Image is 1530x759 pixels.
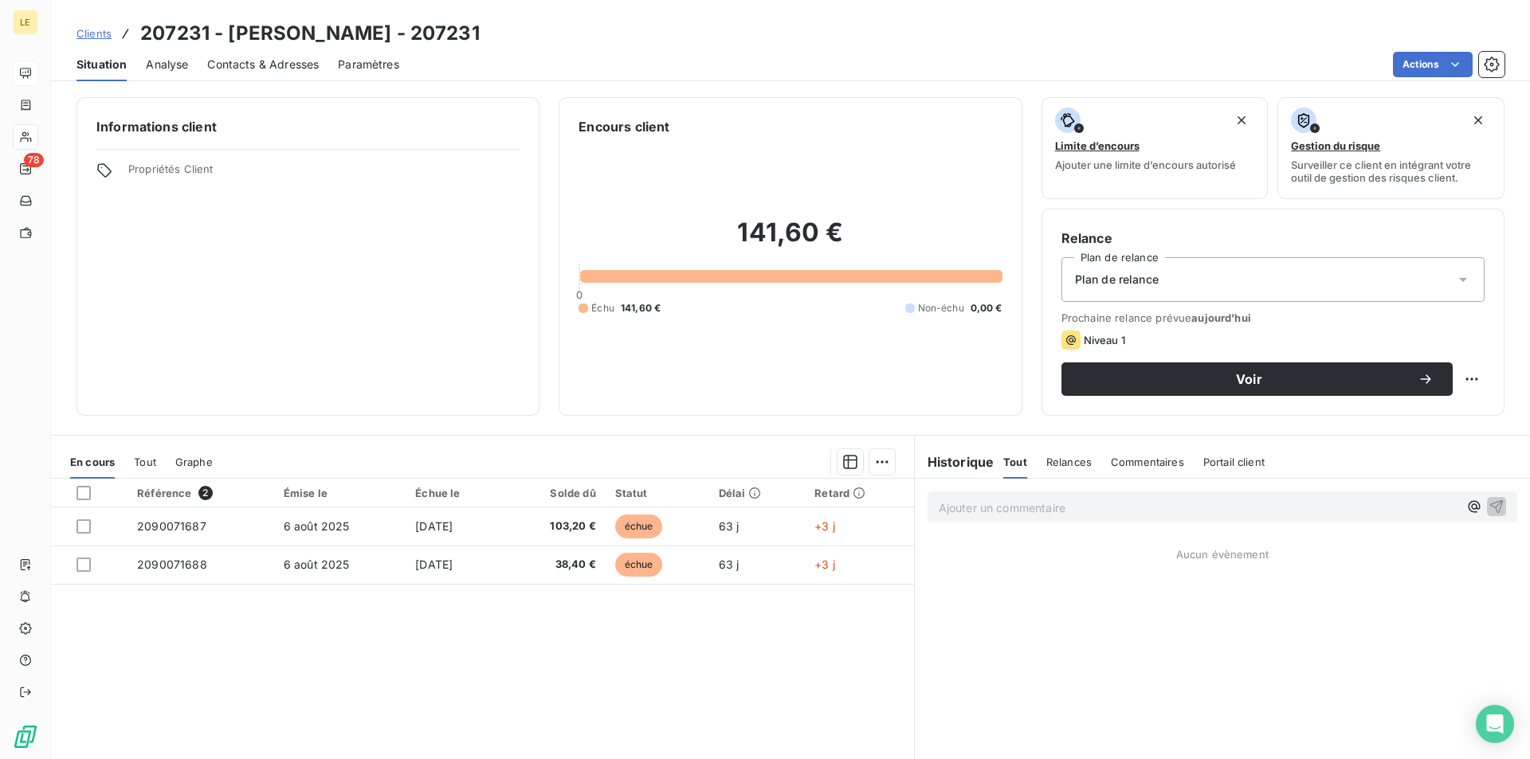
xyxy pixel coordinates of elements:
[13,10,38,35] div: LE
[1046,456,1092,468] span: Relances
[615,514,663,538] span: échue
[1055,158,1236,171] span: Ajouter une limite d’encours autorisé
[1061,229,1485,248] h6: Relance
[76,57,127,72] span: Situation
[284,519,350,533] span: 6 août 2025
[415,519,453,533] span: [DATE]
[128,162,520,185] span: Propriétés Client
[1203,456,1265,468] span: Portail client
[719,519,739,533] span: 63 j
[1042,97,1269,199] button: Limite d’encoursAjouter une limite d’encours autorisé
[284,558,350,571] span: 6 août 2025
[70,456,115,468] span: En cours
[1393,52,1473,77] button: Actions
[1084,334,1125,346] span: Niveau 1
[175,456,213,468] span: Graphe
[719,558,739,571] span: 63 j
[137,558,207,571] span: 2090071688
[134,456,156,468] span: Tout
[415,558,453,571] span: [DATE]
[591,301,614,315] span: Échu
[76,25,112,41] a: Clients
[1061,311,1485,324] span: Prochaine relance prévue
[515,518,596,534] span: 103,20 €
[915,452,994,471] h6: Historique
[1291,158,1491,184] span: Surveiller ce client en intégrant votre outil de gestion des risques client.
[719,487,796,499] div: Délai
[1075,272,1159,288] span: Plan de relance
[1176,548,1269,561] span: Aucun évènement
[1291,139,1380,152] span: Gestion du risque
[96,117,520,136] h6: Informations client
[137,519,206,533] span: 2090071687
[207,57,319,72] span: Contacts & Adresses
[615,553,663,577] span: échue
[918,301,964,315] span: Non-échu
[198,486,213,500] span: 2
[615,487,700,499] div: Statut
[415,487,495,499] div: Échue le
[576,288,583,301] span: 0
[284,487,396,499] div: Émise le
[1111,456,1184,468] span: Commentaires
[1476,705,1514,743] div: Open Intercom Messenger
[814,519,835,533] span: +3 j
[140,19,480,48] h3: 207231 - [PERSON_NAME] - 207231
[814,487,904,499] div: Retard
[24,153,44,167] span: 78
[515,557,596,573] span: 38,40 €
[1055,139,1140,152] span: Limite d’encours
[137,486,265,500] div: Référence
[1003,456,1027,468] span: Tout
[814,558,835,571] span: +3 j
[1277,97,1504,199] button: Gestion du risqueSurveiller ce client en intégrant votre outil de gestion des risques client.
[338,57,399,72] span: Paramètres
[971,301,1002,315] span: 0,00 €
[1081,373,1418,385] span: Voir
[13,724,38,749] img: Logo LeanPay
[515,487,596,499] div: Solde dû
[76,27,112,40] span: Clients
[579,217,1002,264] h2: 141,60 €
[1191,311,1251,324] span: aujourd’hui
[621,301,661,315] span: 141,60 €
[1061,362,1453,396] button: Voir
[579,117,669,136] h6: Encours client
[146,57,188,72] span: Analyse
